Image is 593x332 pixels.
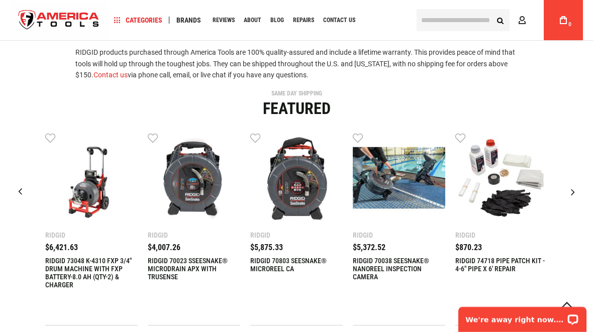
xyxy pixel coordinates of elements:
a: Contact Us [319,14,360,27]
a: RIDGID 70038 SEESNAKE® NANOREEL INSPECTION CAMERA [353,257,445,281]
img: RIDGID 70038 SEESNAKE® NANOREEL INSPECTION CAMERA [353,132,445,224]
span: Repairs [293,17,314,23]
span: $870.23 [455,243,482,252]
a: Categories [110,14,167,27]
span: $4,007.26 [148,243,180,252]
img: RIDGID 70023 SSEESNAKE® MICRODRAIN APX WITH TRUSENSE [148,132,240,224]
div: SAME DAY SHIPPING [8,90,585,96]
span: Brands [176,17,201,24]
span: Categories [114,17,162,24]
div: Ridgid [148,232,240,239]
a: RIDGID 74718 PIPE PATCH KIT - 4-6 [455,132,548,227]
a: Reviews [208,14,239,27]
span: $5,875.33 [250,243,283,252]
a: RIDGID 70803 SEESNAKE® MICROREEL CA [250,257,343,273]
span: Contact Us [323,17,355,23]
span: 0 [568,22,571,27]
a: RIDGID 70803 SEESNAKE® MICROREEL CA [250,132,343,227]
a: Repairs [288,14,319,27]
div: Previous slide [8,179,33,204]
div: Ridgid [353,232,445,239]
a: RIDGID 73048 K-4310 FXP 3/4" DRUM MACHINE WITH FXP BATTERY-8.0 AH (QTY-2) & CHARGER [45,132,138,227]
a: RIDGID 70023 SSEESNAKE® MICRODRAIN APX WITH TRUSENSE [148,257,240,281]
iframe: LiveChat chat widget [452,300,593,332]
div: 6 / 22 [353,132,445,325]
div: Ridgid [455,232,548,239]
a: RIDGID 73048 K-4310 FXP 3/4" DRUM MACHINE WITH FXP BATTERY-8.0 AH (QTY-2) & CHARGER [45,257,138,289]
div: 7 / 22 [455,132,548,325]
div: 5 / 22 [250,132,343,325]
a: RIDGID 70038 SEESNAKE® NANOREEL INSPECTION CAMERA [353,132,445,227]
a: Brands [172,14,206,27]
span: Blog [270,17,284,23]
div: Next slide [560,179,585,204]
div: 3 / 22 [45,132,138,325]
span: $5,372.52 [353,243,385,252]
a: Blog [266,14,288,27]
a: About [239,14,266,27]
img: America Tools [10,2,108,39]
a: RIDGID 70023 SSEESNAKE® MICRODRAIN APX WITH TRUSENSE [148,132,240,227]
span: Reviews [213,17,235,23]
div: Ridgid [250,232,343,239]
a: Contact us [93,71,128,79]
div: 4 / 22 [148,132,240,325]
span: About [244,17,261,23]
button: Search [490,11,510,30]
img: RIDGID 73048 K-4310 FXP 3/4" DRUM MACHINE WITH FXP BATTERY-8.0 AH (QTY-2) & CHARGER [45,132,138,224]
p: RIDGID products purchased through America Tools are 100% quality-assured and include a lifetime w... [75,47,518,80]
a: store logo [10,2,108,39]
div: Featured [8,100,585,117]
span: $6,421.63 [45,243,78,252]
img: RIDGID 74718 PIPE PATCH KIT - 4-6 [455,132,548,224]
div: Ridgid [45,232,138,239]
a: RIDGID 74718 PIPE PATCH KIT - 4-6" PIPE X 6' REPAIR [455,257,548,273]
img: RIDGID 70803 SEESNAKE® MICROREEL CA [250,132,343,224]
